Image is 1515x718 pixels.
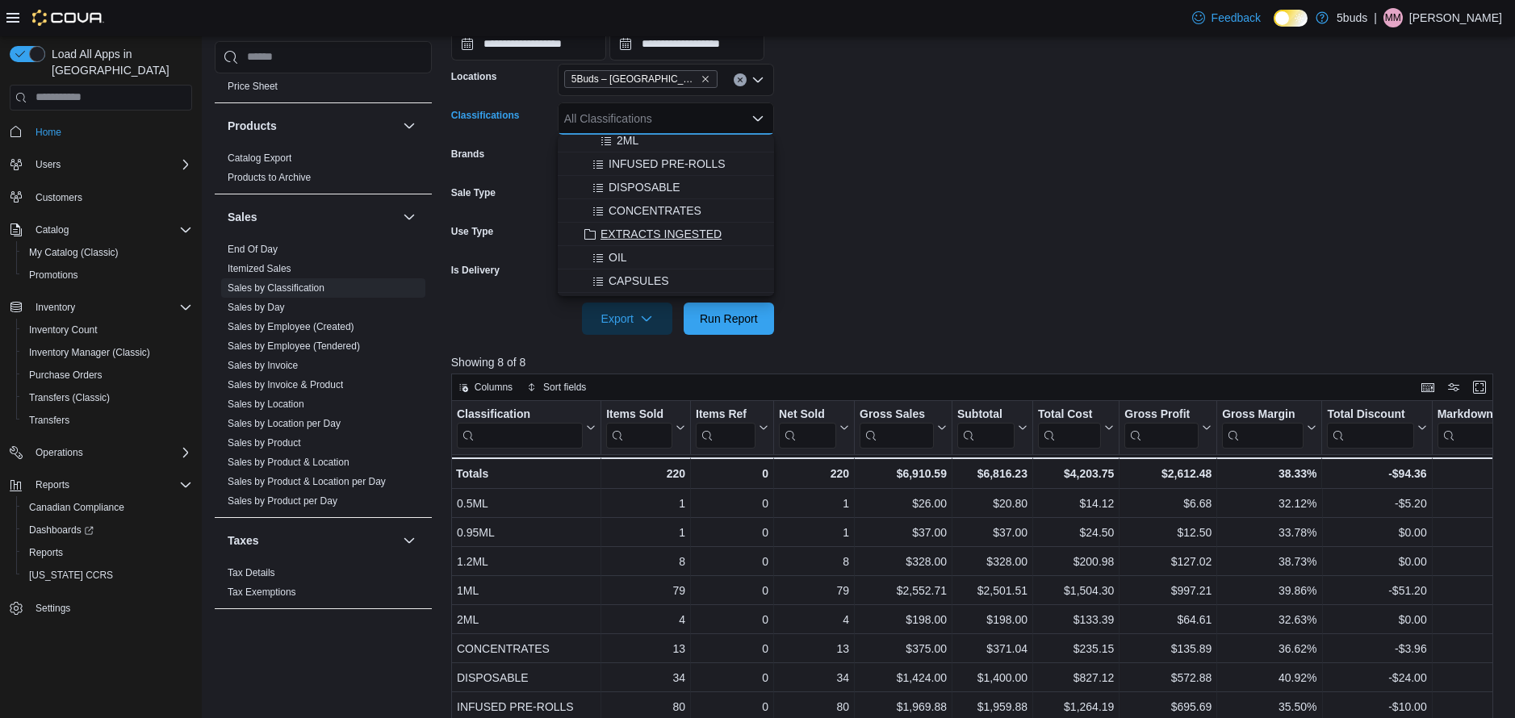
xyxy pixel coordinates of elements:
button: CONCENTRATES [558,199,774,223]
div: Gross Margin [1222,407,1304,422]
div: -$94.36 [1327,464,1426,483]
span: Catalog [36,223,69,236]
a: Sales by Invoice [228,359,298,370]
p: Showing 8 of 8 [451,354,1504,370]
div: $20.80 [957,494,1027,513]
div: $127.02 [1124,552,1212,571]
button: OIL [558,246,774,269]
button: Open list of options [751,73,764,86]
div: 4 [779,610,849,629]
span: Inventory Count [29,324,98,336]
div: 220 [606,464,685,483]
span: Load All Apps in [GEOGRAPHIC_DATA] [45,46,192,78]
span: CAPSULES [609,273,669,289]
h3: Products [228,117,277,133]
div: 32.63% [1222,610,1316,629]
div: 79 [606,581,685,600]
a: Reports [23,543,69,562]
div: $235.15 [1038,639,1114,658]
span: Home [36,126,61,139]
span: Operations [36,446,83,459]
button: Transfers [16,409,199,432]
span: Dashboards [23,520,192,540]
div: 38.33% [1222,464,1316,483]
button: Inventory [3,296,199,319]
div: $14.12 [1038,494,1114,513]
span: Transfers [29,414,69,427]
label: Is Delivery [451,264,500,277]
button: Enter fullscreen [1470,378,1489,397]
span: Transfers (Classic) [23,388,192,407]
div: $827.12 [1038,668,1114,687]
button: Taxes [228,532,396,548]
a: Purchase Orders [23,365,109,385]
button: Gross Sales [860,407,947,448]
span: Sales by Product & Location [228,455,349,468]
span: Canadian Compliance [29,501,124,514]
div: 1ML [457,581,596,600]
button: EDIBLES SOLIDS [558,293,774,316]
span: Customers [29,187,192,207]
button: Reports [3,474,199,496]
a: Products to Archive [228,171,311,182]
button: Net Sold [779,407,849,448]
div: Totals [456,464,596,483]
span: Dashboards [29,524,94,536]
a: Inventory Count [23,320,104,340]
label: Classifications [451,109,520,122]
div: $37.00 [860,523,947,542]
div: 36.62% [1222,639,1316,658]
div: 0 [696,552,768,571]
div: 38.73% [1222,552,1316,571]
span: Sales by Employee (Created) [228,319,354,332]
div: 1 [779,523,849,542]
button: My Catalog (Classic) [16,241,199,264]
span: MM [1385,8,1401,27]
span: End Of Day [228,242,278,255]
div: $24.50 [1038,523,1114,542]
span: INFUSED PRE-ROLLS [609,156,726,172]
span: Purchase Orders [29,369,103,382]
span: Reports [36,478,69,491]
div: $198.00 [860,610,947,629]
span: Customers [36,191,82,204]
span: My Catalog (Classic) [23,243,192,262]
div: Net Sold [779,407,836,422]
div: $1,400.00 [957,668,1027,687]
a: Sales by Location per Day [228,417,341,428]
a: End Of Day [228,243,278,254]
div: 33.78% [1222,523,1316,542]
span: Sales by Classification [228,281,324,294]
div: 13 [779,639,849,658]
button: EXTRACTS INGESTED [558,223,774,246]
div: Gross Sales [860,407,934,448]
p: [PERSON_NAME] [1409,8,1502,27]
a: Sales by Classification [228,282,324,293]
div: $0.00 [1327,552,1426,571]
button: Inventory Count [16,319,199,341]
div: 0 [696,464,768,483]
div: Gross Profit [1124,407,1199,422]
div: 2ML [457,610,596,629]
a: Feedback [1186,2,1267,34]
div: 32.12% [1222,494,1316,513]
span: Sales by Invoice & Product [228,378,343,390]
button: Keyboard shortcuts [1418,378,1438,397]
label: Locations [451,70,497,83]
label: Use Type [451,225,493,238]
div: 0 [696,581,768,600]
div: $198.00 [957,610,1027,629]
h3: Sales [228,208,257,224]
button: Customers [3,186,199,209]
div: -$3.96 [1327,639,1426,658]
div: DISPOSABLE [457,668,596,687]
a: Canadian Compliance [23,498,131,517]
span: [US_STATE] CCRS [29,569,113,582]
a: Dashboards [16,519,199,541]
div: Items Ref [696,407,755,448]
button: Purchase Orders [16,364,199,386]
button: Columns [452,378,519,397]
div: Sales [215,239,432,516]
nav: Complex example [10,114,192,662]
